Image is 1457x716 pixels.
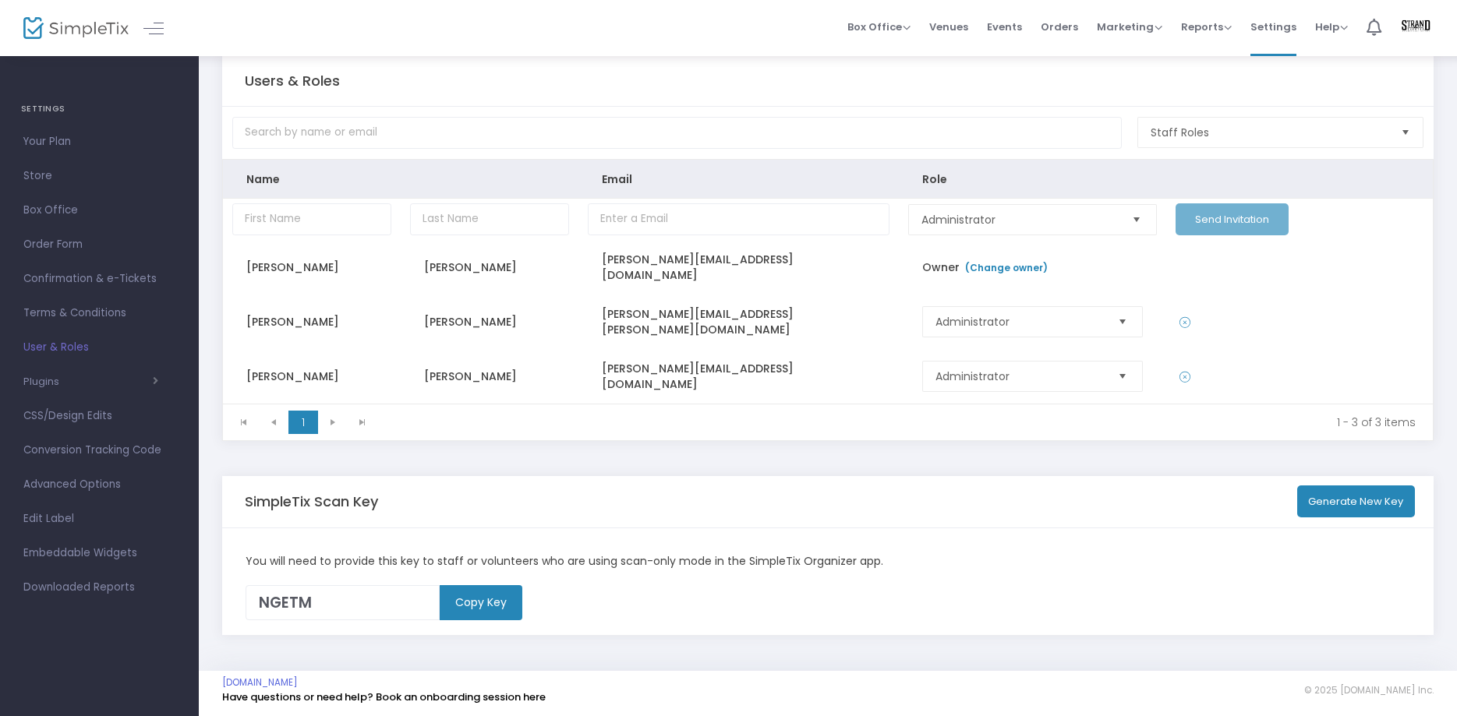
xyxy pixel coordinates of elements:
[223,240,401,295] td: [PERSON_NAME]
[1097,19,1162,34] span: Marketing
[23,132,175,152] span: Your Plan
[223,160,401,199] th: Name
[223,295,401,349] td: [PERSON_NAME]
[921,212,1118,227] span: Administrator
[401,349,578,404] td: [PERSON_NAME]
[23,269,175,289] span: Confirmation & e-Tickets
[578,240,899,295] td: [PERSON_NAME][EMAIL_ADDRESS][DOMAIN_NAME]
[23,406,175,426] span: CSS/Design Edits
[1297,485,1416,517] button: Generate New Key
[223,349,401,404] td: [PERSON_NAME]
[232,203,391,235] input: First Name
[847,19,911,34] span: Box Office
[922,259,1052,275] span: Owner
[1126,205,1148,235] button: Select
[23,376,158,388] button: Plugins
[23,166,175,186] span: Store
[23,200,175,220] span: Box Office
[1181,19,1232,34] span: Reports
[1112,307,1133,337] button: Select
[245,493,378,510] h5: SimpleTix Scan Key
[23,474,175,495] span: Advanced Options
[245,72,340,90] h5: Users & Roles
[964,261,1048,274] a: (Change owner)
[1315,19,1348,34] span: Help
[232,117,1122,149] input: Search by name or email
[929,7,968,47] span: Venues
[222,690,546,704] a: Have questions or need help? Book an onboarding session here
[935,369,1104,384] span: Administrator
[578,160,899,199] th: Email
[401,240,578,295] td: [PERSON_NAME]
[23,577,175,598] span: Downloaded Reports
[1151,125,1388,140] span: Staff Roles
[1041,7,1078,47] span: Orders
[1112,362,1133,391] button: Select
[410,203,569,235] input: Last Name
[1395,118,1416,147] button: Select
[288,411,318,434] span: Page 1
[588,203,889,235] input: Enter a Email
[23,440,175,460] span: Conversion Tracking Code
[23,303,175,323] span: Terms & Conditions
[388,414,1416,430] kendo-pager-info: 1 - 3 of 3 items
[440,585,522,620] m-button: Copy Key
[23,235,175,255] span: Order Form
[935,314,1104,330] span: Administrator
[23,337,175,358] span: User & Roles
[222,676,298,689] a: [DOMAIN_NAME]
[21,93,178,125] h4: SETTINGS
[23,543,175,563] span: Embeddable Widgets
[238,553,1419,570] div: You will need to provide this key to staff or volunteers who are using scan-only mode in the Simp...
[401,295,578,349] td: [PERSON_NAME]
[1304,684,1434,697] span: © 2025 [DOMAIN_NAME] Inc.
[578,349,899,404] td: [PERSON_NAME][EMAIL_ADDRESS][DOMAIN_NAME]
[23,509,175,529] span: Edit Label
[578,295,899,349] td: [PERSON_NAME][EMAIL_ADDRESS][PERSON_NAME][DOMAIN_NAME]
[987,7,1022,47] span: Events
[899,160,1165,199] th: Role
[1250,7,1296,47] span: Settings
[223,160,1433,404] div: Data table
